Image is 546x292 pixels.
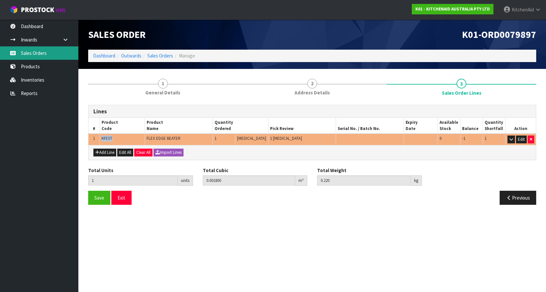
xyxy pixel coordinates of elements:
div: kg [411,175,422,186]
th: Available Stock [438,118,460,134]
span: -1 [462,136,465,141]
span: KFE5T [102,136,112,141]
span: FLEX EDGE BEATER [147,136,181,141]
button: Import Lines [153,149,184,156]
a: Sales Orders [147,53,173,59]
span: 1 [215,136,217,141]
th: # [88,118,100,134]
span: Manage [179,53,195,59]
input: Total Units [88,175,178,186]
button: Edit [516,136,527,143]
th: Serial No. / Batch No. [336,118,404,134]
a: Outwards [121,53,141,59]
th: Pick Review [268,118,336,134]
span: 1 [158,79,168,89]
th: Expiry Date [404,118,438,134]
span: Sales Order Lines [88,100,536,210]
div: units [178,175,193,186]
button: Add Line [93,149,116,156]
span: Sales Order Lines [442,89,481,96]
span: General Details [145,89,180,96]
input: Total Weight [317,175,411,186]
h3: Lines [93,108,531,115]
span: Sales Order [88,28,146,41]
button: Save [88,191,110,205]
span: ProStock [21,6,54,14]
button: Exit [111,191,132,205]
span: Save [94,195,104,201]
span: KitchenAid [512,7,534,13]
a: Dashboard [93,53,115,59]
th: Product Name [145,118,213,134]
span: 2 [307,79,317,89]
input: Total Cubic [203,175,296,186]
small: WMS [56,7,66,13]
span: 0 [440,136,442,141]
th: Quantity Shortfall [483,118,505,134]
span: K01-ORD0079897 [462,28,536,41]
button: Edit All [117,149,133,156]
label: Total Weight [317,167,346,174]
div: m³ [295,175,307,186]
label: Total Cubic [203,167,228,174]
strong: K01 - KITCHENAID AUSTRALIA PTY LTD [415,6,490,12]
span: [MEDICAL_DATA] [237,136,266,141]
img: cube-alt.png [10,6,18,14]
button: Previous [500,191,536,205]
button: Clear All [134,149,153,156]
th: Action [506,118,536,134]
span: 1 [93,136,95,141]
span: 1 [485,136,487,141]
span: 3 [457,79,466,89]
th: Balance [460,118,483,134]
span: 1 [MEDICAL_DATA] [270,136,302,141]
span: Address Details [295,89,330,96]
label: Total Units [88,167,113,174]
th: Product Code [100,118,145,134]
th: Quantity Ordered [213,118,268,134]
